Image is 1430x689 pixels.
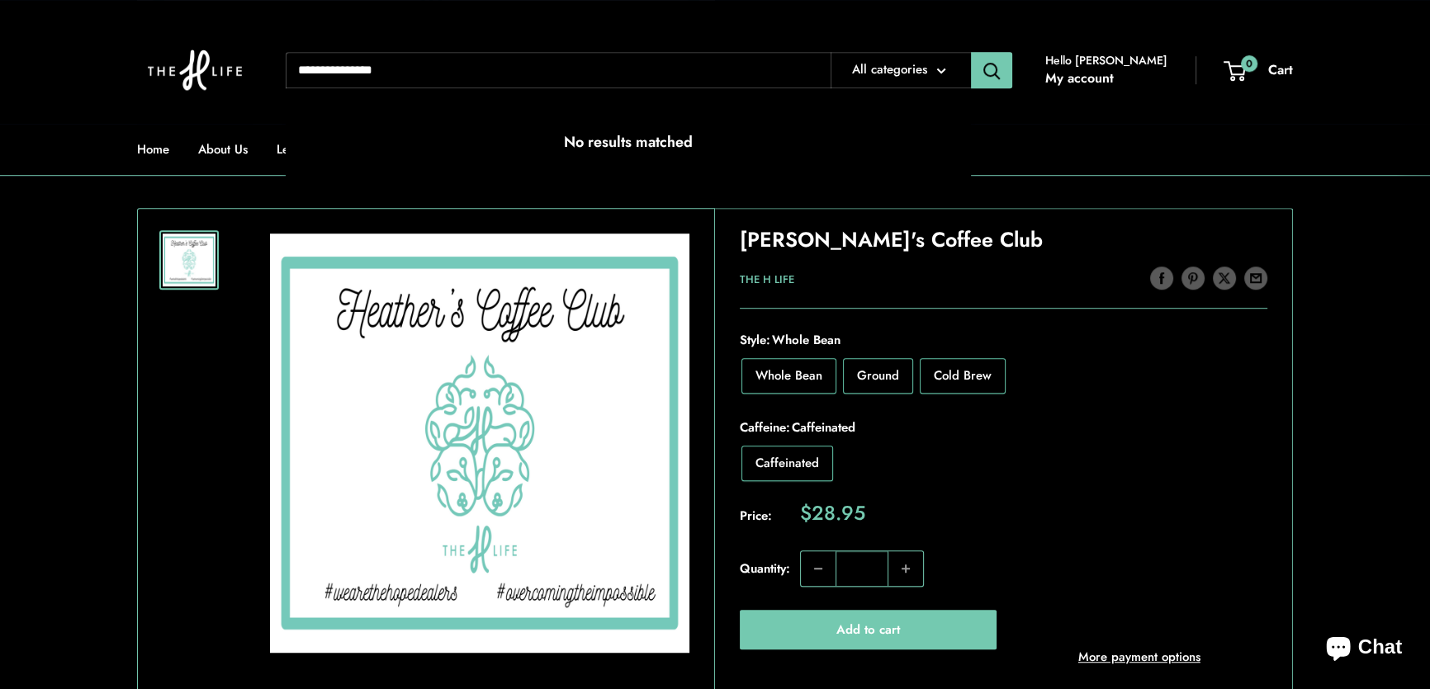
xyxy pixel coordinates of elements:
[163,234,215,286] img: Heather's Coffee Club
[801,551,836,586] button: Decrease quantity
[286,130,971,155] p: No results matched
[740,416,1267,439] span: Caffeine:
[740,610,997,649] button: Add to cart
[137,138,169,161] a: Home
[1244,266,1267,290] a: Share by email
[740,328,1267,352] span: Style:
[1225,58,1293,83] a: 0 Cart
[1011,645,1268,668] a: More payment options
[971,52,1012,88] button: Search
[1045,50,1167,71] span: Hello [PERSON_NAME]
[1181,266,1205,290] a: Pin on Pinterest
[1045,66,1114,91] a: My account
[198,138,248,161] a: About Us
[836,551,888,586] input: Quantity
[270,234,689,653] img: Heather's Coffee Club
[137,17,253,124] img: The H Life
[1241,54,1257,71] span: 0
[1311,622,1417,676] inbox-online-store-chat: Shopify online store chat
[1150,266,1173,290] a: Share on Facebook
[1213,266,1236,290] a: Tweet on Twitter
[888,551,923,586] button: Increase quantity
[277,138,381,161] a: Leave A Legacy
[286,52,831,88] input: Search...
[1268,60,1293,79] span: Cart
